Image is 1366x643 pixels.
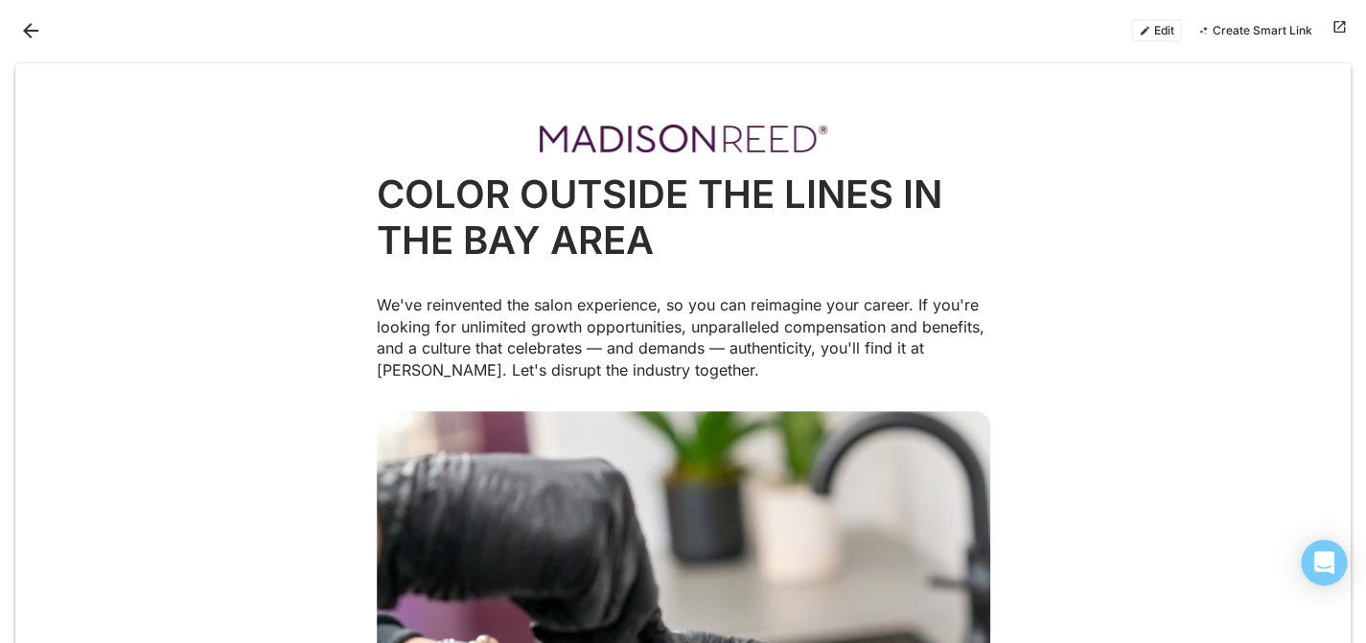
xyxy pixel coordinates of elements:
img: Madison Reed logo [540,125,827,152]
span: We've reinvented the salon experience, so you can reimagine your career. If you're looking for un... [377,295,989,379]
h1: COLOR OUTSIDE THE LINES IN THE BAY AREA [377,172,990,264]
div: Open Intercom Messenger [1301,540,1347,586]
button: Edit [1131,19,1182,42]
button: Back [15,15,46,46]
button: Create Smart Link [1190,19,1320,42]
